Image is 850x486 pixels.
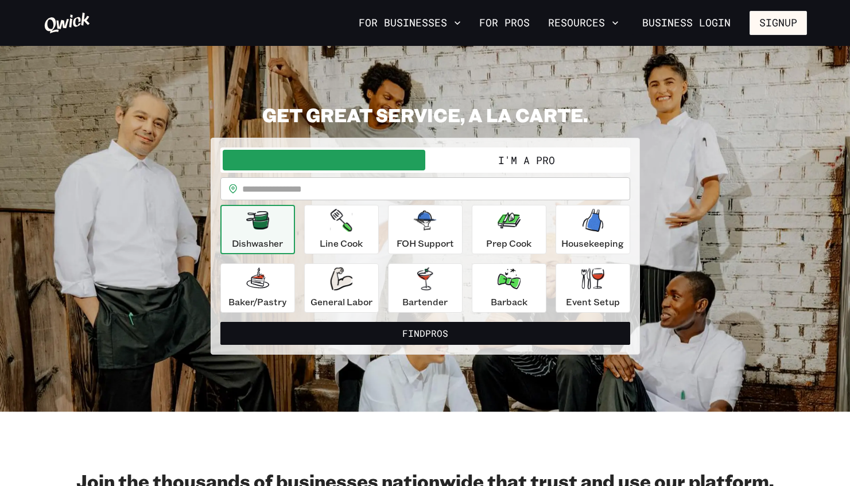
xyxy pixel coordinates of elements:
button: For Businesses [354,13,465,33]
p: General Labor [310,295,372,309]
a: For Pros [475,13,534,33]
p: Housekeeping [561,236,624,250]
button: Baker/Pastry [220,263,295,313]
button: I'm a Pro [425,150,628,170]
button: Dishwasher [220,205,295,254]
a: Business Login [632,11,740,35]
p: Dishwasher [232,236,283,250]
p: Line Cook [320,236,363,250]
button: Bartender [388,263,463,313]
button: Prep Cook [472,205,546,254]
p: Bartender [402,295,448,309]
button: Housekeeping [556,205,630,254]
button: Event Setup [556,263,630,313]
button: Barback [472,263,546,313]
h2: GET GREAT SERVICE, A LA CARTE. [211,103,640,126]
button: Resources [544,13,623,33]
button: Line Cook [304,205,379,254]
p: Event Setup [566,295,620,309]
button: FindPros [220,322,630,345]
button: FOH Support [388,205,463,254]
button: General Labor [304,263,379,313]
button: Signup [750,11,807,35]
p: Barback [491,295,527,309]
p: Prep Cook [486,236,531,250]
button: I'm a Business [223,150,425,170]
p: FOH Support [397,236,454,250]
p: Baker/Pastry [228,295,286,309]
